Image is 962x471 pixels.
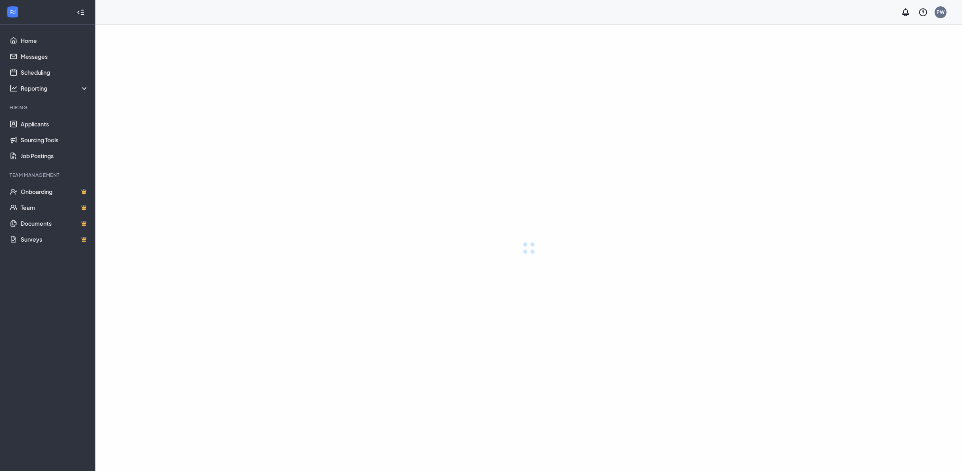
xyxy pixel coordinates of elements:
a: Job Postings [21,148,89,164]
div: Team Management [10,172,87,178]
a: TeamCrown [21,200,89,215]
svg: QuestionInfo [918,8,928,17]
svg: Analysis [10,84,17,92]
a: Sourcing Tools [21,132,89,148]
a: SurveysCrown [21,231,89,247]
a: Applicants [21,116,89,132]
svg: Collapse [77,8,85,16]
svg: WorkstreamLogo [9,8,17,16]
div: PW [937,9,945,16]
a: OnboardingCrown [21,184,89,200]
a: Home [21,33,89,48]
a: Messages [21,48,89,64]
div: Hiring [10,104,87,111]
svg: Notifications [901,8,910,17]
a: DocumentsCrown [21,215,89,231]
a: Scheduling [21,64,89,80]
div: Reporting [21,84,89,92]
